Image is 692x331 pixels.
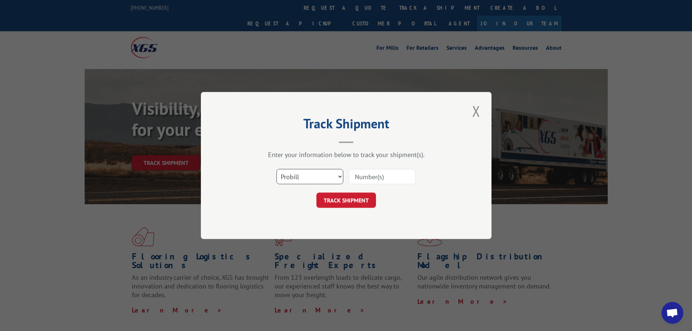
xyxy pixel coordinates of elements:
input: Number(s) [349,169,416,184]
button: Close modal [470,101,482,121]
h2: Track Shipment [237,118,455,132]
div: Enter your information below to track your shipment(s). [237,150,455,159]
button: TRACK SHIPMENT [316,193,376,208]
a: Open chat [661,302,683,324]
